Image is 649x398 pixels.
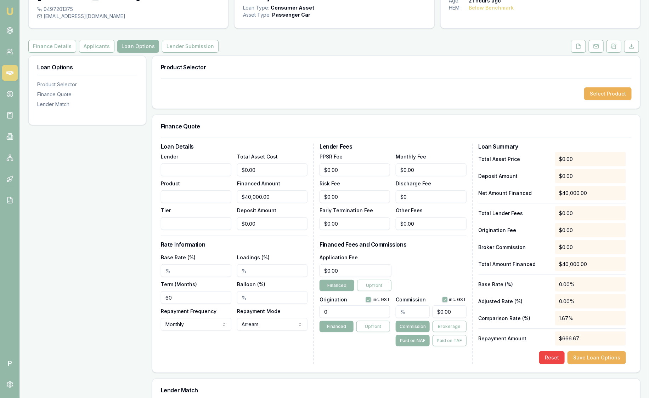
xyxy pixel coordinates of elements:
p: Base Rate (%) [479,281,549,288]
div: $40,000.00 [555,257,626,271]
h3: Loan Options [37,64,137,70]
div: Passenger Car [272,11,310,18]
button: Finance Details [28,40,76,53]
div: 0497201375 [37,6,220,13]
label: PPSR Fee [320,154,343,160]
input: $ [320,163,390,176]
p: Adjusted Rate (%) [479,298,549,305]
button: Lender Submission [162,40,219,53]
h3: Loan Summary [479,144,626,149]
div: Consumer Asset [271,4,314,11]
p: Total Amount Financed [479,261,549,268]
div: $0.00 [555,169,626,183]
p: Total Asset Price [479,156,549,163]
input: $ [396,217,466,230]
p: Repayment Amount [479,335,549,342]
div: [EMAIL_ADDRESS][DOMAIN_NAME] [37,13,220,20]
input: $ [320,217,390,230]
button: Brokerage [433,321,467,332]
button: Select Product [584,87,632,100]
a: Finance Details [28,40,78,53]
label: Balloon (%) [237,281,265,287]
div: $0.00 [555,240,626,254]
h3: Lender Fees [320,144,466,149]
h3: Lender Match [161,387,632,393]
div: $40,000.00 [555,186,626,200]
h3: Rate Information [161,242,307,247]
button: Applicants [79,40,114,53]
h3: Product Selector [161,64,632,70]
input: $ [320,190,390,203]
button: Reset [539,351,565,364]
button: Paid on NAF [396,335,430,346]
label: Commission [396,297,426,302]
label: Deposit Amount [237,207,276,213]
button: Financed [320,321,354,332]
p: Origination Fee [479,227,549,234]
div: inc. GST [442,297,467,302]
input: % [396,305,430,318]
label: Repayment Mode [237,308,281,314]
button: Upfront [356,321,390,332]
h3: Loan Details [161,144,307,149]
label: Base Rate (%) [161,254,196,260]
input: $ [320,264,391,277]
input: $ [237,190,307,203]
div: $0.00 [555,206,626,220]
div: Product Selector [37,81,137,88]
label: Tier [161,207,171,213]
label: Application Fee [320,254,358,260]
label: Monthly Fee [396,154,426,160]
button: Commission [396,321,430,332]
label: Other Fees [396,207,423,213]
label: Financed Amount [237,180,280,186]
input: % [237,264,307,277]
label: Total Asset Cost [237,154,278,160]
label: Lender [161,154,178,160]
input: % [161,264,231,277]
button: Save Loan Options [568,351,626,364]
p: Net Amount Financed [479,190,549,197]
label: Repayment Frequency [161,308,216,314]
h3: Financed Fees and Commissions [320,242,466,247]
label: Term (Months) [161,281,197,287]
label: Risk Fee [320,180,340,186]
button: Loan Options [117,40,159,53]
h3: Finance Quote [161,123,632,129]
img: emu-icon-u.png [6,7,14,16]
div: 1.67% [555,311,626,325]
a: Lender Submission [160,40,220,53]
input: $ [396,190,466,203]
div: $666.67 [555,331,626,346]
input: $ [396,163,466,176]
label: Early Termination Fee [320,207,373,213]
label: Product [161,180,180,186]
div: 0.00% [555,277,626,292]
input: $ [237,217,307,230]
p: Broker Commission [479,244,549,251]
div: 0.00% [555,294,626,308]
input: $ [237,163,307,176]
button: Upfront [357,280,392,291]
p: Deposit Amount [479,173,549,180]
button: Paid on TAF [433,335,467,346]
button: Financed [320,280,354,291]
div: HEM: [449,4,469,11]
p: Comparison Rate (%) [479,315,549,322]
a: Applicants [78,40,116,53]
a: Loan Options [116,40,160,53]
p: Total Lender Fees [479,210,549,217]
label: Origination [320,297,347,302]
div: $0.00 [555,223,626,237]
div: Loan Type: [243,4,269,11]
div: Lender Match [37,101,137,108]
label: Discharge Fee [396,180,431,186]
div: Finance Quote [37,91,137,98]
div: $0.00 [555,152,626,166]
div: Below Benchmark [469,4,514,11]
div: inc. GST [366,297,390,302]
div: Asset Type : [243,11,271,18]
input: % [237,291,307,304]
span: P [2,356,18,371]
label: Loadings (%) [237,254,270,260]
